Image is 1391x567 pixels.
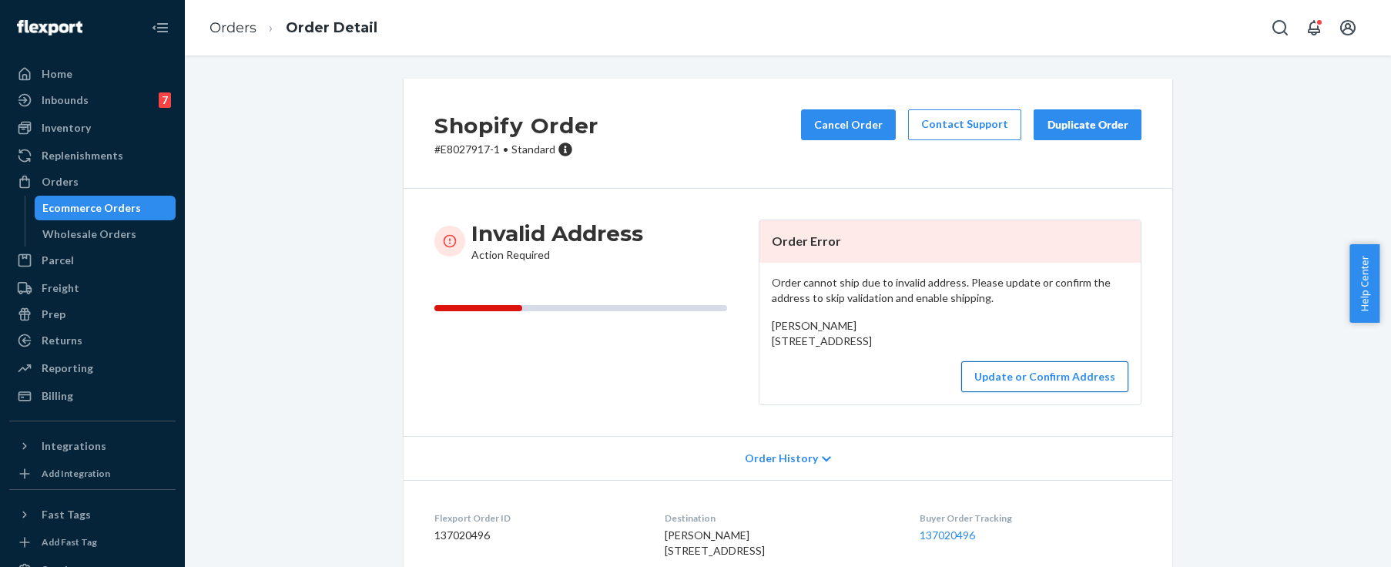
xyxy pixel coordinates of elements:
button: Open notifications [1299,12,1329,43]
a: Order Detail [286,19,377,36]
dt: Buyer Order Tracking [920,512,1141,525]
button: Open account menu [1332,12,1363,43]
span: Order History [745,451,818,466]
div: Inventory [42,120,91,136]
h3: Invalid Address [471,220,643,247]
div: Orders [42,174,79,190]
div: Integrations [42,438,106,454]
header: Order Error [759,220,1141,263]
button: Duplicate Order [1034,109,1141,140]
div: Ecommerce Orders [42,200,141,216]
button: Help Center [1349,244,1379,323]
span: [PERSON_NAME] [STREET_ADDRESS] [772,319,872,347]
a: Contact Support [908,109,1021,140]
a: Inbounds7 [9,88,176,112]
a: Returns [9,328,176,353]
img: Flexport logo [17,20,82,35]
div: Fast Tags [42,507,91,522]
a: Add Fast Tag [9,533,176,552]
div: Add Fast Tag [42,535,97,549]
a: Inventory [9,116,176,140]
button: Update or Confirm Address [961,361,1128,392]
span: • [503,143,508,156]
span: [PERSON_NAME] [STREET_ADDRESS] [665,528,765,557]
dt: Destination [665,512,894,525]
div: Reporting [42,361,93,376]
ol: breadcrumbs [197,5,390,51]
button: Close Navigation [145,12,176,43]
div: Returns [42,333,82,348]
button: Open Search Box [1265,12,1295,43]
div: Prep [42,307,65,322]
a: Wholesale Orders [35,222,176,247]
a: Parcel [9,248,176,273]
a: Reporting [9,356,176,381]
div: Inbounds [42,92,89,108]
a: 137020496 [920,528,975,542]
p: Order cannot ship due to invalid address. Please update or confirm the address to skip validation... [772,275,1128,306]
h2: Shopify Order [434,109,598,142]
a: Replenishments [9,143,176,168]
div: 7 [159,92,171,108]
dd: 137020496 [434,528,640,543]
a: Billing [9,384,176,408]
a: Ecommerce Orders [35,196,176,220]
dt: Flexport Order ID [434,512,640,525]
div: Replenishments [42,148,123,163]
div: Home [42,66,72,82]
div: Freight [42,280,79,296]
div: Add Integration [42,467,110,480]
div: Billing [42,388,73,404]
a: Add Integration [9,465,176,483]
a: Home [9,62,176,86]
button: Fast Tags [9,502,176,527]
a: Freight [9,276,176,300]
div: Action Required [471,220,643,263]
div: Duplicate Order [1047,117,1128,133]
a: Orders [209,19,256,36]
div: Parcel [42,253,74,268]
button: Cancel Order [801,109,896,140]
div: Wholesale Orders [42,226,136,242]
span: Standard [511,143,555,156]
a: Prep [9,302,176,327]
button: Integrations [9,434,176,458]
a: Orders [9,169,176,194]
p: # E8027917-1 [434,142,598,157]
